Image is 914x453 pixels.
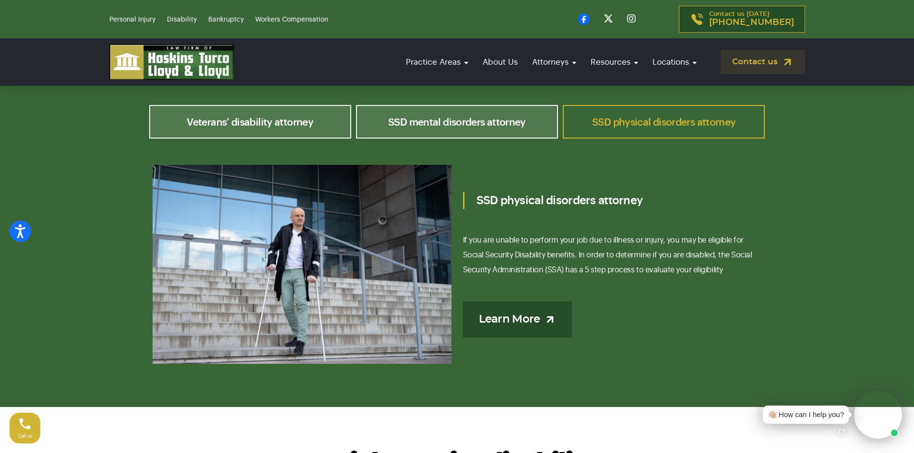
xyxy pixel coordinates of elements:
div: SSD physical disorders attorney [463,192,762,209]
p: Contact us [DATE] [709,11,794,27]
a: Learn More [463,302,572,337]
img: physically disabled man going down the stairs [153,165,451,364]
img: arrow-up-right-light.svg [544,314,556,325]
a: Veterans’ disability attorney [149,105,351,139]
a: Personal Injury [109,16,155,23]
span: [PHONE_NUMBER] [709,18,794,27]
a: Bankruptcy [208,16,244,23]
a: Open chat [832,422,852,442]
a: Workers Compensation [255,16,328,23]
p: If you are unable to perform your job due to illness or injury, you may be eligible for Social Se... [463,233,762,278]
a: Practice Areas [401,48,473,76]
a: Resources [586,48,643,76]
a: About Us [478,48,522,76]
a: Locations [648,48,701,76]
a: Contact us [DATE][PHONE_NUMBER] [679,6,805,33]
a: Contact us [721,50,805,74]
a: SSD mental disorders attorney [356,105,558,139]
a: Attorneys [527,48,581,76]
img: logo [109,44,234,80]
div: 👋🏼 How can I help you? [768,409,844,420]
a: Disability [167,16,197,23]
span: Call us [18,433,33,439]
a: SSD physical disorders attorney [563,105,765,139]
